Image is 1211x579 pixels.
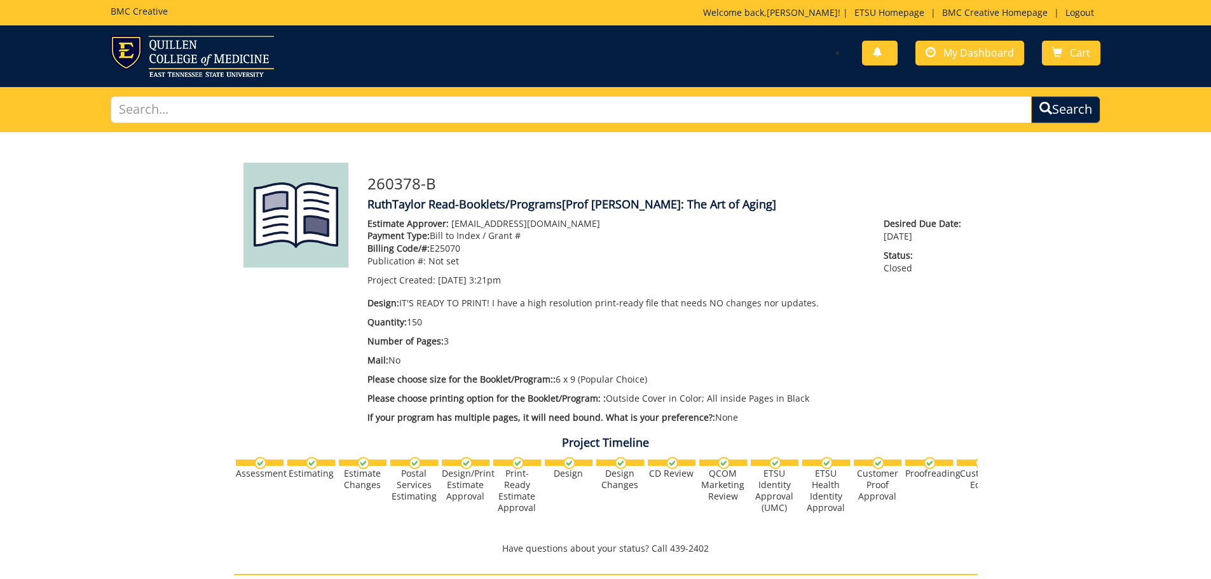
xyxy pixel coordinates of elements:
[367,217,449,229] span: Estimate Approver:
[367,335,865,348] p: 3
[596,468,644,491] div: Design Changes
[1059,6,1100,18] a: Logout
[699,468,747,502] div: QCOM Marketing Review
[367,175,968,192] h3: 260378-B
[367,242,865,255] p: E25070
[243,163,348,268] img: Product featured image
[854,468,901,502] div: Customer Proof Approval
[460,457,472,469] img: checkmark
[884,249,968,275] p: Closed
[367,354,865,367] p: No
[512,457,524,469] img: checkmark
[545,468,592,479] div: Design
[367,335,444,347] span: Number of Pages:
[493,468,541,514] div: Print-Ready Estimate Approval
[367,316,407,328] span: Quantity:
[848,6,931,18] a: ETSU Homepage
[769,457,781,469] img: checkmark
[367,242,430,254] span: Billing Code/#:
[924,457,936,469] img: checkmark
[367,392,865,405] p: Outside Cover in Color; All inside Pages in Black
[563,457,575,469] img: checkmark
[751,468,798,514] div: ETSU Identity Approval (UMC)
[234,542,978,555] p: Have questions about your status? Call 439-2402
[367,411,865,424] p: None
[718,457,730,469] img: checkmark
[339,468,387,491] div: Estimate Changes
[357,457,369,469] img: checkmark
[287,468,335,479] div: Estimating
[1070,46,1090,60] span: Cart
[943,46,1014,60] span: My Dashboard
[884,217,968,230] span: Desired Due Date:
[442,468,489,502] div: Design/Print Estimate Approval
[905,468,953,479] div: Proofreading
[409,457,421,469] img: checkmark
[111,96,1032,123] input: Search...
[957,468,1004,491] div: Customer Edits
[703,6,1100,19] p: Welcome back, ! | | |
[111,6,168,16] h5: BMC Creative
[975,457,987,469] img: checkmark
[367,411,715,423] span: If your program has multiple pages, it will need bound. What is your preference?:
[666,457,678,469] img: checkmark
[915,41,1024,65] a: My Dashboard
[367,229,430,242] span: Payment Type:
[367,354,388,366] span: Mail:
[428,255,459,267] span: Not set
[367,297,865,310] p: IT'S READY TO PRINT! I have a high resolution print-ready file that needs NO changes nor updates.
[767,6,838,18] a: [PERSON_NAME]
[367,392,606,404] span: Please choose printing option for the Booklet/Program: :
[562,196,776,212] span: [Prof [PERSON_NAME]: The Art of Aging]
[367,373,865,386] p: 6 x 9 (Popular Choice)
[367,229,865,242] p: Bill to Index / Grant #
[236,468,284,479] div: Assessment
[872,457,884,469] img: checkmark
[367,217,865,230] p: [EMAIL_ADDRESS][DOMAIN_NAME]
[884,249,968,262] span: Status:
[1042,41,1100,65] a: Cart
[306,457,318,469] img: checkmark
[438,274,501,286] span: [DATE] 3:21pm
[615,457,627,469] img: checkmark
[390,468,438,502] div: Postal Services Estimating
[884,217,968,243] p: [DATE]
[234,437,978,449] h4: Project Timeline
[111,36,274,77] img: ETSU logo
[1031,96,1100,123] button: Search
[254,457,266,469] img: checkmark
[367,274,435,286] span: Project Created:
[367,255,426,267] span: Publication #:
[802,468,850,514] div: ETSU Health Identity Approval
[367,373,556,385] span: Please choose size for the Booklet/Program::
[648,468,695,479] div: CD Review
[367,297,399,309] span: Design:
[367,198,968,211] h4: RuthTaylor Read-Booklets/Programs
[821,457,833,469] img: checkmark
[936,6,1054,18] a: BMC Creative Homepage
[367,316,865,329] p: 150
